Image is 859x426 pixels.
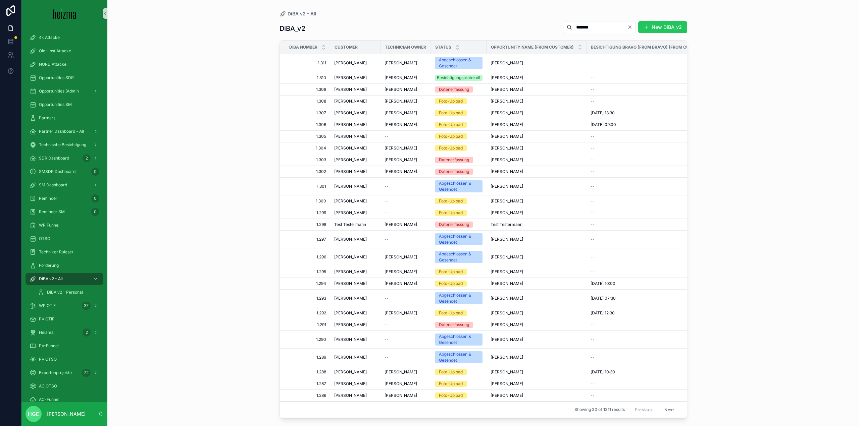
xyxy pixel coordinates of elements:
[491,87,523,92] span: [PERSON_NAME]
[591,198,595,204] span: --
[26,112,103,124] a: Partners
[26,72,103,84] a: Opportunities SDR
[334,281,376,286] a: [PERSON_NAME]
[334,310,376,316] a: [PERSON_NAME]
[591,145,595,151] span: --
[334,122,376,127] a: [PERSON_NAME]
[491,237,583,242] a: [PERSON_NAME]
[288,222,326,227] span: 1.298
[491,254,523,260] span: [PERSON_NAME]
[439,222,469,228] div: Datenerfassung
[385,310,427,316] a: [PERSON_NAME]
[491,110,523,116] span: [PERSON_NAME]
[385,110,427,116] a: [PERSON_NAME]
[435,110,483,116] a: Foto-Upload
[385,157,417,163] span: [PERSON_NAME]
[435,310,483,316] a: Foto-Upload
[334,198,367,204] span: [PERSON_NAME]
[385,99,417,104] span: [PERSON_NAME]
[385,87,417,92] span: [PERSON_NAME]
[591,134,717,139] a: --
[288,237,326,242] span: 1.297
[334,237,367,242] span: [PERSON_NAME]
[385,310,417,316] span: [PERSON_NAME]
[491,87,583,92] a: [PERSON_NAME]
[435,86,483,93] a: Datenerfassung
[39,209,65,215] span: Reminder SM
[334,296,376,301] a: [PERSON_NAME]
[435,233,483,245] a: Abgeschlossen & Gesendet
[591,198,717,204] a: --
[385,60,427,66] a: [PERSON_NAME]
[491,157,583,163] a: [PERSON_NAME]
[91,208,99,216] div: 0
[591,184,595,189] span: --
[39,196,57,201] span: Reminder
[385,60,417,66] span: [PERSON_NAME]
[591,210,717,216] a: --
[385,237,427,242] a: --
[385,296,427,301] a: --
[439,157,469,163] div: Datenerfassung
[491,210,583,216] a: [PERSON_NAME]
[385,254,417,260] span: [PERSON_NAME]
[439,86,469,93] div: Datenerfassung
[288,269,326,275] span: 1.295
[26,259,103,271] a: Förderung
[334,210,376,216] a: [PERSON_NAME]
[34,286,103,298] a: DiBA v2 - Personal
[591,110,615,116] span: [DATE] 13:30
[591,269,717,275] a: --
[334,210,367,216] span: [PERSON_NAME]
[39,236,50,241] span: OTSO
[26,206,103,218] a: Reminder SM0
[491,184,583,189] a: [PERSON_NAME]
[334,99,367,104] span: [PERSON_NAME]
[334,157,367,163] span: [PERSON_NAME]
[435,57,483,69] a: Abgeschlossen & Gesendet
[439,169,469,175] div: Datenerfassung
[591,122,616,127] span: [DATE] 09:00
[491,169,523,174] span: [PERSON_NAME]
[334,222,376,227] a: Test Testermann
[334,184,367,189] span: [PERSON_NAME]
[334,87,367,92] span: [PERSON_NAME]
[39,88,79,94] span: Opportunities (Admin
[491,310,523,316] span: [PERSON_NAME]
[288,169,326,174] a: 1.302
[288,296,326,301] a: 1.293
[26,152,103,164] a: SDR Dashboard2
[439,122,463,128] div: Foto-Upload
[26,300,103,312] a: WP OTIF37
[491,99,583,104] a: [PERSON_NAME]
[491,157,523,163] span: [PERSON_NAME]
[39,35,60,40] span: 4k Attacke
[385,296,389,301] span: --
[288,254,326,260] a: 1.296
[39,276,63,282] span: DiBA v2 - All
[39,169,75,174] span: SMSDR Dashboard
[591,169,595,174] span: --
[39,62,66,67] span: NORD Attacke
[26,99,103,111] a: Opportunities SM
[39,102,72,107] span: Opportunities SM
[26,58,103,70] a: NORD Attacke
[439,133,463,139] div: Foto-Upload
[334,60,376,66] a: [PERSON_NAME]
[491,254,583,260] a: [PERSON_NAME]
[435,198,483,204] a: Foto-Upload
[288,281,326,286] a: 1.294
[491,198,583,204] a: [PERSON_NAME]
[385,210,427,216] a: --
[491,237,523,242] span: [PERSON_NAME]
[591,237,717,242] a: --
[334,169,376,174] a: [PERSON_NAME]
[334,281,367,286] span: [PERSON_NAME]
[53,8,76,19] img: App logo
[491,269,523,275] span: [PERSON_NAME]
[435,133,483,139] a: Foto-Upload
